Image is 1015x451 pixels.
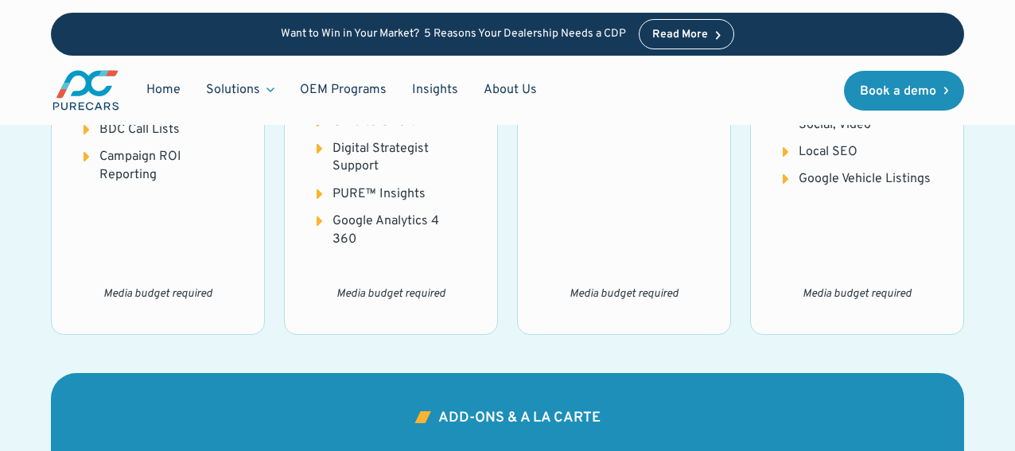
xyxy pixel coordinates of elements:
[51,68,121,112] img: purecars logo
[570,287,679,301] em: Media budget required
[84,148,232,184] li: Campaign ROI Reporting
[287,75,399,105] a: OEM Programs
[783,143,931,161] li: Local SEO
[803,287,912,301] em: Media budget required
[783,170,931,188] li: Google Vehicle Listings
[317,212,465,248] li: Google Analytics 4 360
[206,81,260,99] div: Solutions
[438,411,601,426] div: ADD-ONS & A LA CARTE
[193,75,287,105] div: Solutions
[844,71,965,111] a: Book a demo
[783,189,931,208] p: ‍
[103,287,212,301] em: Media budget required
[281,28,626,41] p: Want to Win in Your Market? 5 Reasons Your Dealership Needs a CDP
[860,85,936,98] div: Book a demo
[471,75,550,105] a: About Us
[336,287,445,301] em: Media budget required
[317,185,465,203] li: PURE™ Insights
[51,68,121,112] a: main
[639,19,734,49] a: Read More
[399,75,471,105] a: Insights
[652,29,708,41] div: Read More
[317,140,465,176] li: Digital Strategist Support
[84,121,232,138] li: BDC Call Lists
[134,75,193,105] a: Home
